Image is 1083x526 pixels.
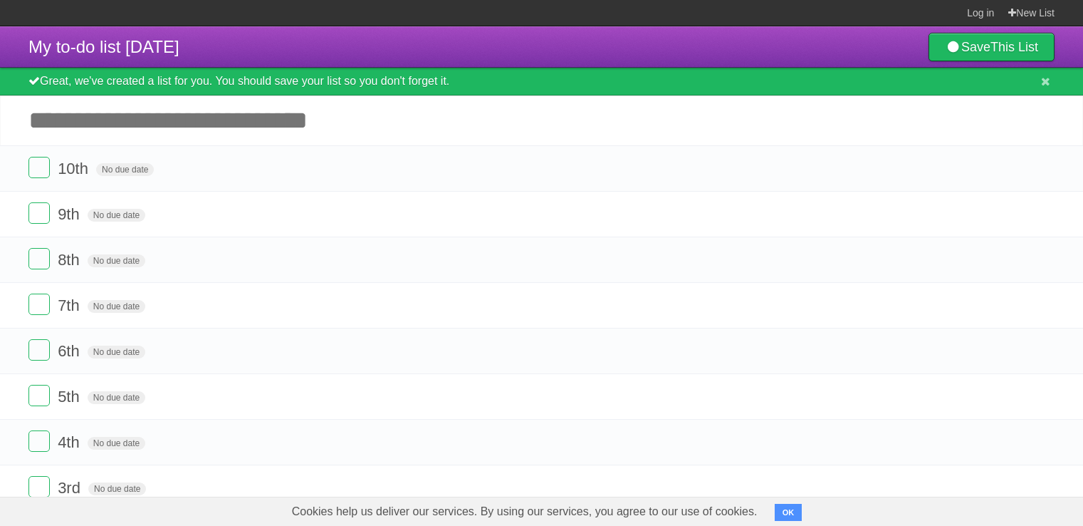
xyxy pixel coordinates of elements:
label: Done [28,157,50,178]
span: No due date [88,437,145,450]
span: No due date [88,346,145,359]
span: 5th [58,388,83,406]
label: Done [28,385,50,406]
span: Cookies help us deliver our services. By using our services, you agree to our use of cookies. [278,497,772,526]
label: Done [28,294,50,315]
label: Star task [968,339,995,363]
label: Star task [968,430,995,454]
span: 10th [58,160,92,177]
span: No due date [88,483,146,495]
label: Star task [968,248,995,272]
label: Star task [968,202,995,226]
label: Done [28,339,50,361]
label: Star task [968,294,995,317]
span: No due date [88,254,145,267]
span: 3rd [58,479,84,497]
label: Star task [968,385,995,408]
span: My to-do list [DATE] [28,37,179,56]
span: 7th [58,296,83,314]
label: Star task [968,157,995,180]
span: 9th [58,205,83,223]
span: No due date [88,209,145,222]
b: This List [990,40,1038,54]
label: Done [28,202,50,224]
span: 4th [58,433,83,451]
span: 8th [58,251,83,269]
a: SaveThis List [928,33,1055,61]
span: 6th [58,342,83,360]
label: Done [28,476,50,497]
label: Star task [968,476,995,500]
span: No due date [96,163,154,176]
label: Done [28,430,50,452]
span: No due date [88,391,145,404]
button: OK [775,504,802,521]
span: No due date [88,300,145,313]
label: Done [28,248,50,269]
